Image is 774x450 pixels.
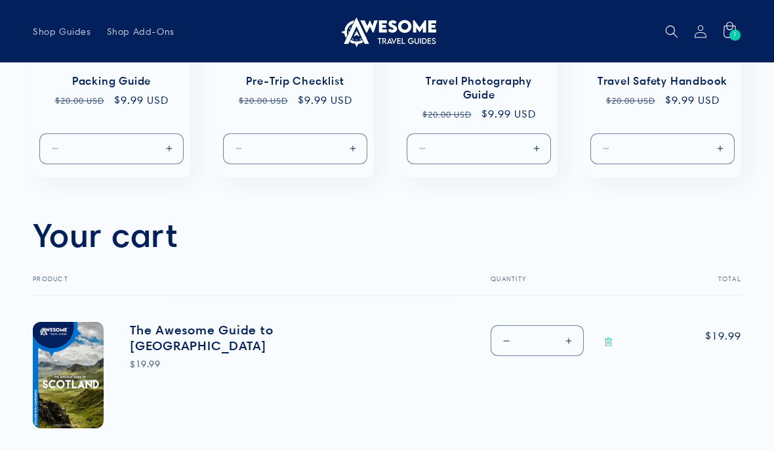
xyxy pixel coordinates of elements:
a: Awesome Travel Guides [333,11,441,52]
input: Quantity for Default Title [91,133,133,164]
input: Quantity for Default Title [274,133,317,164]
a: Pre-Trip Checklist [230,74,361,88]
th: Total [662,275,741,296]
a: Travel Safety Handbook [597,74,728,88]
span: Shop Add-Ons [107,26,174,37]
span: 1 [733,30,737,41]
th: Quantity [458,275,662,296]
a: Remove The Awesome Guide to Scotland [597,325,620,359]
a: Packing Guide [46,74,177,88]
input: Quantity for The Awesome Guide to Scotland [521,325,554,356]
th: Product [33,275,458,296]
a: Travel Photography Guide [413,74,544,102]
input: Quantity for Default Title [458,133,500,164]
img: Awesome Travel Guides [338,16,436,47]
a: Shop Guides [25,18,99,45]
h1: Your cart [33,214,178,256]
span: Shop Guides [33,26,91,37]
span: $19.99 [689,328,741,344]
summary: Search [657,17,686,46]
a: Shop Add-Ons [99,18,182,45]
input: Quantity for Default Title [642,133,684,164]
div: $19.99 [130,357,327,371]
a: The Awesome Guide to [GEOGRAPHIC_DATA] [130,322,327,353]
